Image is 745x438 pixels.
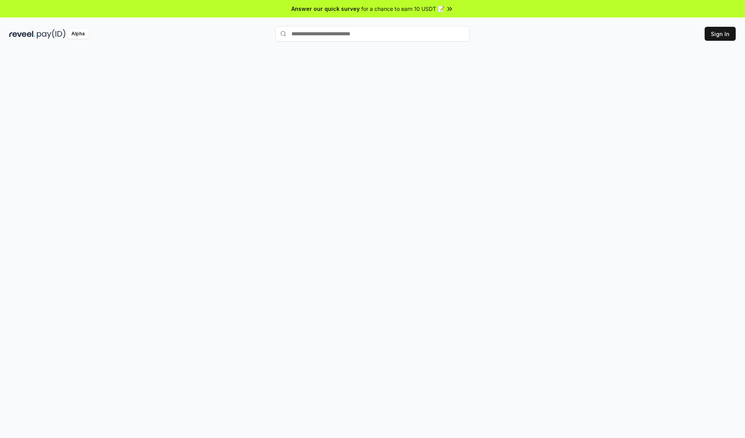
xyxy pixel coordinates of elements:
button: Sign In [705,27,736,41]
img: pay_id [37,29,66,39]
span: for a chance to earn 10 USDT 📝 [361,5,444,13]
img: reveel_dark [9,29,35,39]
span: Answer our quick survey [291,5,360,13]
div: Alpha [67,29,89,39]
